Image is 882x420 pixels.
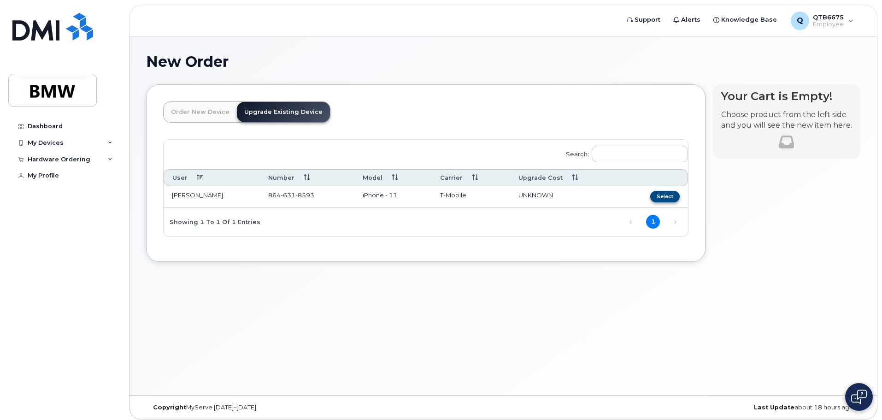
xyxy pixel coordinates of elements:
span: 864 [268,191,314,199]
th: Carrier: activate to sort column ascending [432,169,510,186]
div: about 18 hours ago [622,404,860,411]
a: Order New Device [164,102,237,122]
td: iPhone - 11 [354,186,432,207]
th: Number: activate to sort column ascending [260,169,354,186]
h4: Your Cart is Empty! [721,90,852,102]
a: Upgrade Existing Device [237,102,330,122]
span: UNKNOWN [518,191,553,199]
th: Upgrade Cost: activate to sort column ascending [510,169,620,186]
a: Next [668,215,682,229]
td: [PERSON_NAME] [164,186,260,207]
th: User: activate to sort column descending [164,169,260,186]
input: Search: [592,146,688,162]
strong: Last Update [754,404,794,411]
a: 1 [646,215,660,229]
label: Search: [560,140,688,166]
a: Previous [624,215,638,229]
div: Showing 1 to 1 of 1 entries [164,213,260,229]
p: Choose product from the left side and you will see the new item here. [721,110,852,131]
button: Select [650,191,680,202]
div: MyServe [DATE]–[DATE] [146,404,384,411]
span: 631 [281,191,295,199]
img: Open chat [851,390,867,404]
th: Model: activate to sort column ascending [354,169,432,186]
span: 8593 [295,191,314,199]
h1: New Order [146,53,860,70]
td: T-Mobile [432,186,510,207]
strong: Copyright [153,404,186,411]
